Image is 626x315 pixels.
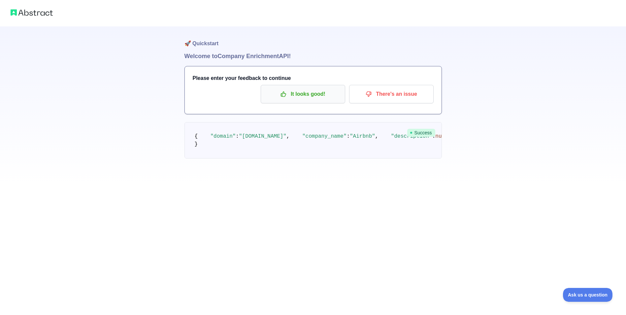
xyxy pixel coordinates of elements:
h1: Welcome to Company Enrichment API! [184,52,442,61]
span: "domain" [211,133,236,139]
p: There's an issue [354,88,429,100]
span: "company_name" [302,133,346,139]
h1: 🚀 Quickstart [184,26,442,52]
h3: Please enter your feedback to continue [193,74,434,82]
button: There's an issue [349,85,434,103]
span: "[DOMAIN_NAME]" [239,133,286,139]
span: Success [407,129,435,137]
span: : [346,133,350,139]
span: , [375,133,379,139]
span: : [236,133,239,139]
span: , [286,133,290,139]
span: { [195,133,198,139]
span: null [435,133,448,139]
span: "Airbnb" [350,133,375,139]
button: It looks good! [261,85,345,103]
span: "description" [391,133,432,139]
p: It looks good! [266,88,340,100]
iframe: Toggle Customer Support [563,288,613,302]
img: Abstract logo [11,8,53,17]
